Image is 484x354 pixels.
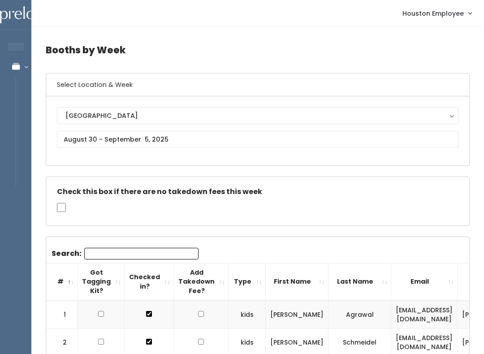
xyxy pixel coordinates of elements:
td: [PERSON_NAME] [266,301,328,329]
th: First Name: activate to sort column ascending [266,263,328,300]
td: Agrawal [328,301,391,329]
th: Checked in?: activate to sort column ascending [125,263,174,300]
th: Add Takedown Fee?: activate to sort column ascending [174,263,229,300]
td: 1 [46,301,78,329]
th: Got Tagging Kit?: activate to sort column ascending [78,263,125,300]
div: [GEOGRAPHIC_DATA] [65,111,450,121]
h6: Select Location & Week [46,73,469,96]
input: Search: [84,248,199,259]
input: August 30 - September 5, 2025 [57,131,458,148]
td: kids [229,301,266,329]
th: Type: activate to sort column ascending [229,263,266,300]
h5: Check this box if there are no takedown fees this week [57,188,458,196]
th: Email: activate to sort column ascending [391,263,458,300]
h4: Booths by Week [46,38,470,62]
th: #: activate to sort column descending [46,263,78,300]
td: [EMAIL_ADDRESS][DOMAIN_NAME] [391,301,458,329]
label: Search: [52,248,199,259]
a: Houston Employee [393,4,480,23]
th: Last Name: activate to sort column ascending [328,263,391,300]
span: Houston Employee [402,9,464,18]
button: [GEOGRAPHIC_DATA] [57,107,458,124]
